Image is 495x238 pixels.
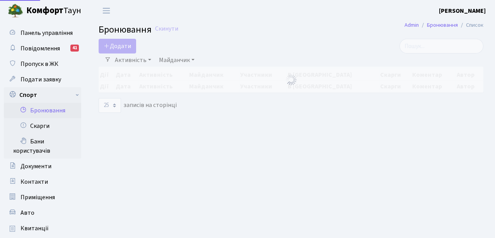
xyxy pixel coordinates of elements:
[99,23,152,36] span: Бронювання
[112,53,154,67] a: Активність
[20,178,48,186] span: Контакти
[4,205,81,221] a: Авто
[4,190,81,205] a: Приміщення
[4,25,81,41] a: Панель управління
[20,209,34,217] span: Авто
[20,60,58,68] span: Пропуск в ЖК
[26,4,63,17] b: Комфорт
[20,29,73,37] span: Панель управління
[4,118,81,134] a: Скарги
[393,17,495,33] nav: breadcrumb
[26,4,81,17] span: Таун
[20,75,61,84] span: Подати заявку
[4,56,81,72] a: Пропуск в ЖК
[20,193,55,202] span: Приміщення
[4,72,81,87] a: Подати заявку
[439,7,486,15] b: [PERSON_NAME]
[20,162,51,171] span: Документи
[4,134,81,159] a: Бани користувачів
[427,21,458,29] a: Бронювання
[70,45,79,52] div: 41
[399,39,483,53] input: Пошук...
[8,3,23,19] img: logo.png
[99,39,136,53] button: Додати
[99,98,121,113] select: записів на сторінці
[405,21,419,29] a: Admin
[458,21,483,29] li: Список
[155,25,178,33] a: Скинути
[4,87,81,103] a: Спорт
[156,53,198,67] a: Майданчик
[4,159,81,174] a: Документи
[20,224,49,233] span: Квитанції
[97,4,116,17] button: Переключити навігацію
[99,98,177,113] label: записів на сторінці
[4,41,81,56] a: Повідомлення41
[4,174,81,190] a: Контакти
[285,74,297,86] img: Обробка...
[4,221,81,236] a: Квитанції
[4,103,81,118] a: Бронювання
[20,44,60,53] span: Повідомлення
[439,6,486,16] a: [PERSON_NAME]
